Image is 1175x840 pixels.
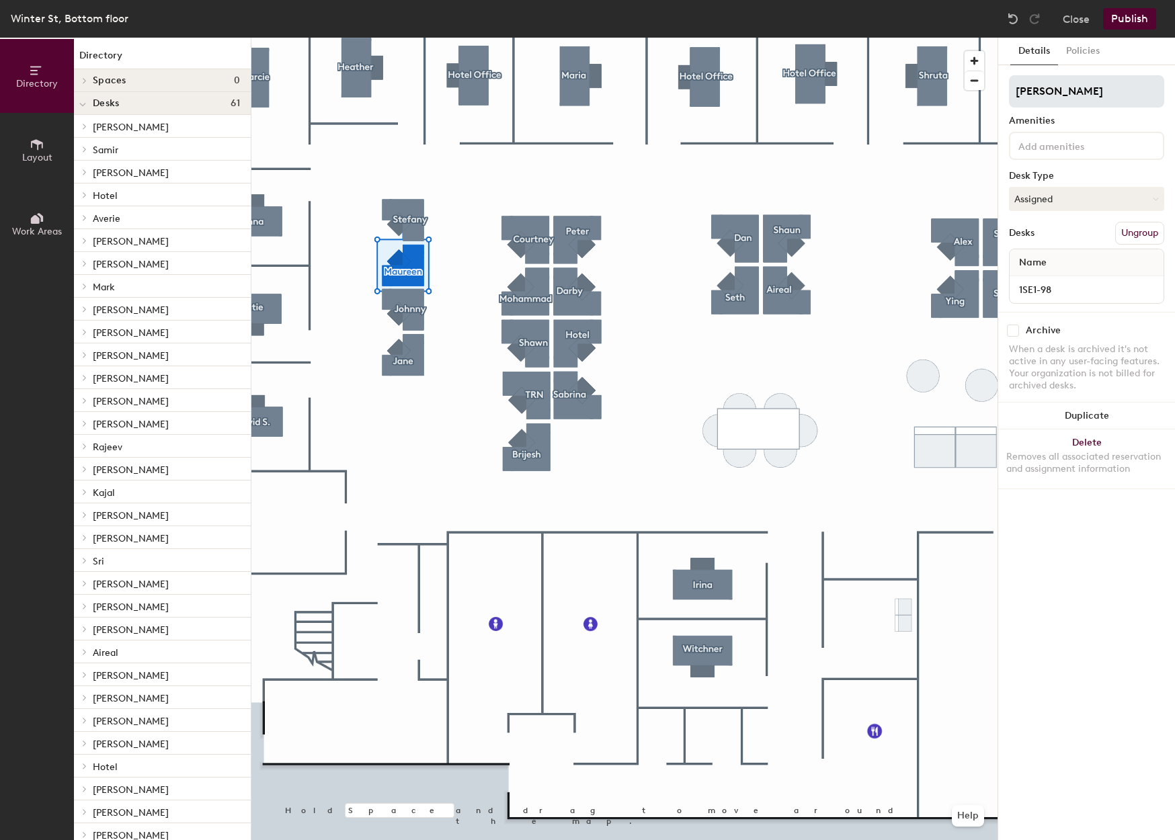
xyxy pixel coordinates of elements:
[93,213,120,224] span: Averie
[93,419,169,430] span: [PERSON_NAME]
[1058,38,1108,65] button: Policies
[1009,228,1035,239] div: Desks
[234,75,240,86] span: 0
[93,510,169,521] span: [PERSON_NAME]
[93,259,169,270] span: [PERSON_NAME]
[93,122,169,133] span: [PERSON_NAME]
[93,144,118,156] span: Samir
[231,98,240,109] span: 61
[1009,171,1164,181] div: Desk Type
[93,236,169,247] span: [PERSON_NAME]
[1012,251,1053,275] span: Name
[93,487,115,499] span: Kajal
[93,716,169,727] span: [PERSON_NAME]
[93,167,169,179] span: [PERSON_NAME]
[1006,12,1020,26] img: Undo
[1028,12,1041,26] img: Redo
[1009,116,1164,126] div: Amenities
[93,327,169,339] span: [PERSON_NAME]
[93,807,169,818] span: [PERSON_NAME]
[93,670,169,681] span: [PERSON_NAME]
[16,78,58,89] span: Directory
[93,190,118,202] span: Hotel
[1009,187,1164,211] button: Assigned
[93,282,115,293] span: Mark
[93,464,169,476] span: [PERSON_NAME]
[1012,280,1161,299] input: Unnamed desk
[93,304,169,316] span: [PERSON_NAME]
[998,429,1175,489] button: DeleteRemoves all associated reservation and assignment information
[93,350,169,362] span: [PERSON_NAME]
[1063,8,1090,30] button: Close
[12,226,62,237] span: Work Areas
[93,761,118,773] span: Hotel
[93,739,169,750] span: [PERSON_NAME]
[1103,8,1156,30] button: Publish
[74,48,251,69] h1: Directory
[1009,343,1164,392] div: When a desk is archived it's not active in any user-facing features. Your organization is not bil...
[93,601,169,613] span: [PERSON_NAME]
[1115,222,1164,245] button: Ungroup
[93,647,118,659] span: Aireal
[93,373,169,384] span: [PERSON_NAME]
[93,396,169,407] span: [PERSON_NAME]
[93,98,119,109] span: Desks
[952,805,984,827] button: Help
[93,693,169,704] span: [PERSON_NAME]
[22,152,52,163] span: Layout
[93,624,169,636] span: [PERSON_NAME]
[93,556,104,567] span: Sri
[93,75,126,86] span: Spaces
[998,403,1175,429] button: Duplicate
[1006,451,1167,475] div: Removes all associated reservation and assignment information
[1016,137,1137,153] input: Add amenities
[93,579,169,590] span: [PERSON_NAME]
[11,10,128,27] div: Winter St, Bottom floor
[93,784,169,796] span: [PERSON_NAME]
[1026,325,1061,336] div: Archive
[1010,38,1058,65] button: Details
[93,442,122,453] span: Rajeev
[93,533,169,544] span: [PERSON_NAME]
